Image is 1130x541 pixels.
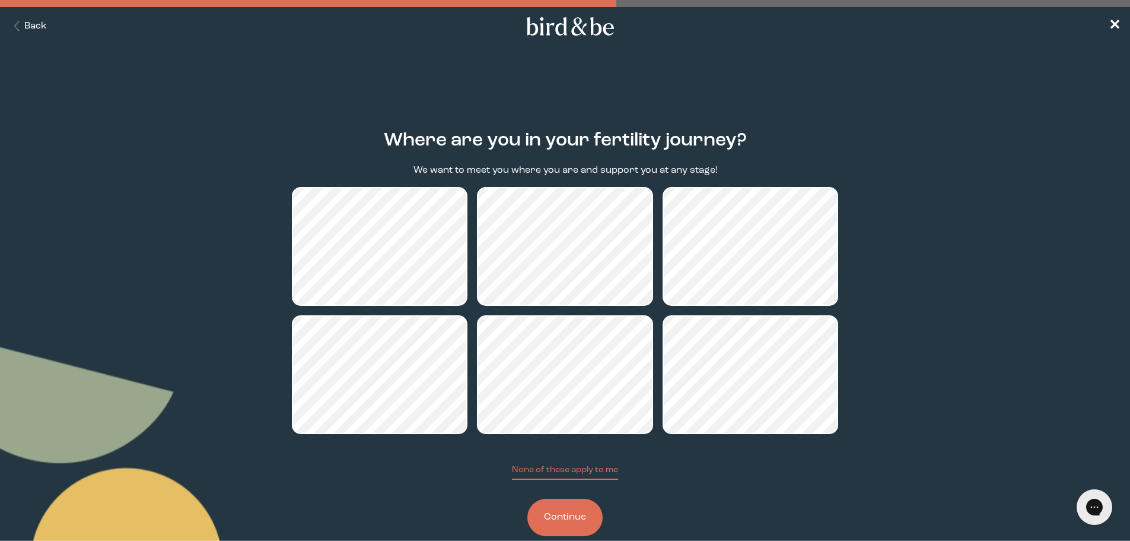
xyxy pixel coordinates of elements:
[9,20,47,33] button: Back Button
[413,164,717,178] p: We want to meet you where you are and support you at any stage!
[1109,19,1121,33] span: ✕
[1071,485,1118,529] iframe: Gorgias live chat messenger
[384,127,747,154] h2: Where are you in your fertility journey?
[527,499,603,536] button: Continue
[1109,16,1121,37] a: ✕
[512,464,618,480] button: None of these apply to me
